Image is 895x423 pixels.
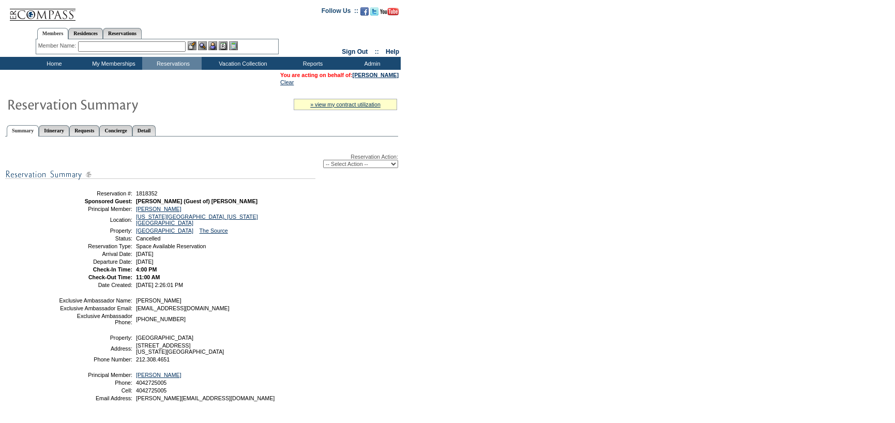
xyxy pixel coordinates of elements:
span: Cancelled [136,235,160,241]
a: Become our fan on Facebook [360,10,369,17]
a: Follow us on Twitter [370,10,378,17]
td: Arrival Date: [58,251,132,257]
img: Reservations [219,41,227,50]
img: subTtlResSummary.gif [5,168,315,181]
td: Date Created: [58,282,132,288]
span: 1818352 [136,190,158,197]
span: You are acting on behalf of: [280,72,399,78]
td: Follow Us :: [322,6,358,19]
td: Principal Member: [58,372,132,378]
span: 4:00 PM [136,266,157,273]
td: Home [23,57,83,70]
div: Reservation Action: [5,154,398,168]
td: Property: [58,335,132,341]
a: [PERSON_NAME] [136,372,181,378]
a: Summary [7,125,39,137]
a: Concierge [99,125,132,136]
span: [PERSON_NAME][EMAIL_ADDRESS][DOMAIN_NAME] [136,395,275,401]
span: 4042725005 [136,380,166,386]
strong: Check-In Time: [93,266,132,273]
span: [DATE] 2:26:01 PM [136,282,183,288]
strong: Check-Out Time: [88,274,132,280]
a: [PERSON_NAME] [136,206,181,212]
span: 4042725005 [136,387,166,394]
img: Reservaton Summary [7,94,214,114]
td: Cell: [58,387,132,394]
a: [PERSON_NAME] [353,72,399,78]
span: [EMAIL_ADDRESS][DOMAIN_NAME] [136,305,230,311]
a: [GEOGRAPHIC_DATA] [136,228,193,234]
span: [PHONE_NUMBER] [136,316,186,322]
img: b_calculator.gif [229,41,238,50]
div: Member Name: [38,41,78,50]
img: Become our fan on Facebook [360,7,369,16]
a: [US_STATE][GEOGRAPHIC_DATA], [US_STATE][GEOGRAPHIC_DATA] [136,214,258,226]
span: [DATE] [136,251,154,257]
a: Residences [68,28,103,39]
td: Exclusive Ambassador Phone: [58,313,132,325]
a: Reservations [103,28,142,39]
img: View [198,41,207,50]
span: 11:00 AM [136,274,160,280]
td: Phone Number: [58,356,132,362]
td: Reservation #: [58,190,132,197]
td: Departure Date: [58,259,132,265]
a: Clear [280,79,294,85]
span: :: [375,48,379,55]
a: » view my contract utilization [310,101,381,108]
td: Principal Member: [58,206,132,212]
td: Exclusive Ambassador Email: [58,305,132,311]
a: The Source [200,228,228,234]
a: Requests [69,125,99,136]
a: Help [386,48,399,55]
td: Reservations [142,57,202,70]
img: Follow us on Twitter [370,7,378,16]
span: [PERSON_NAME] (Guest of) [PERSON_NAME] [136,198,257,204]
span: 212.308.4651 [136,356,170,362]
img: Impersonate [208,41,217,50]
td: Phone: [58,380,132,386]
td: Status: [58,235,132,241]
img: b_edit.gif [188,41,196,50]
a: Members [37,28,69,39]
a: Sign Out [342,48,368,55]
a: Subscribe to our YouTube Channel [380,10,399,17]
td: My Memberships [83,57,142,70]
img: Subscribe to our YouTube Channel [380,8,399,16]
span: Space Available Reservation [136,243,206,249]
td: Vacation Collection [202,57,282,70]
a: Detail [132,125,156,136]
span: [DATE] [136,259,154,265]
td: Reservation Type: [58,243,132,249]
td: Email Address: [58,395,132,401]
td: Location: [58,214,132,226]
td: Admin [341,57,401,70]
td: Reports [282,57,341,70]
span: [STREET_ADDRESS] [US_STATE][GEOGRAPHIC_DATA] [136,342,224,355]
td: Address: [58,342,132,355]
td: Exclusive Ambassador Name: [58,297,132,304]
td: Property: [58,228,132,234]
span: [GEOGRAPHIC_DATA] [136,335,193,341]
a: Itinerary [39,125,69,136]
strong: Sponsored Guest: [85,198,132,204]
span: [PERSON_NAME] [136,297,181,304]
